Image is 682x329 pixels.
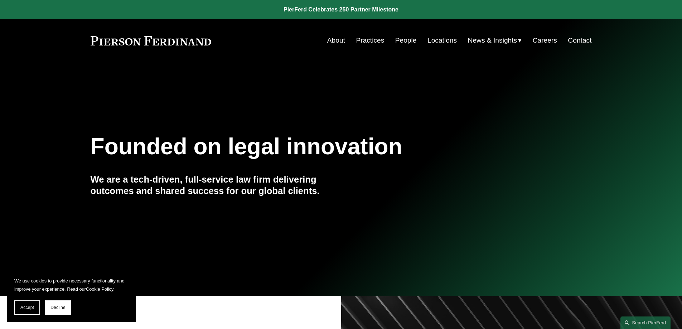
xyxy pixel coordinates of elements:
[427,34,457,47] a: Locations
[20,305,34,310] span: Accept
[45,300,71,315] button: Decline
[91,134,508,160] h1: Founded on legal innovation
[468,34,522,47] a: folder dropdown
[50,305,66,310] span: Decline
[7,270,136,322] section: Cookie banner
[86,286,113,292] a: Cookie Policy
[395,34,417,47] a: People
[14,300,40,315] button: Accept
[620,316,671,329] a: Search this site
[91,174,341,197] h4: We are a tech-driven, full-service law firm delivering outcomes and shared success for our global...
[327,34,345,47] a: About
[533,34,557,47] a: Careers
[568,34,591,47] a: Contact
[356,34,384,47] a: Practices
[14,277,129,293] p: We use cookies to provide necessary functionality and improve your experience. Read our .
[468,34,517,47] span: News & Insights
